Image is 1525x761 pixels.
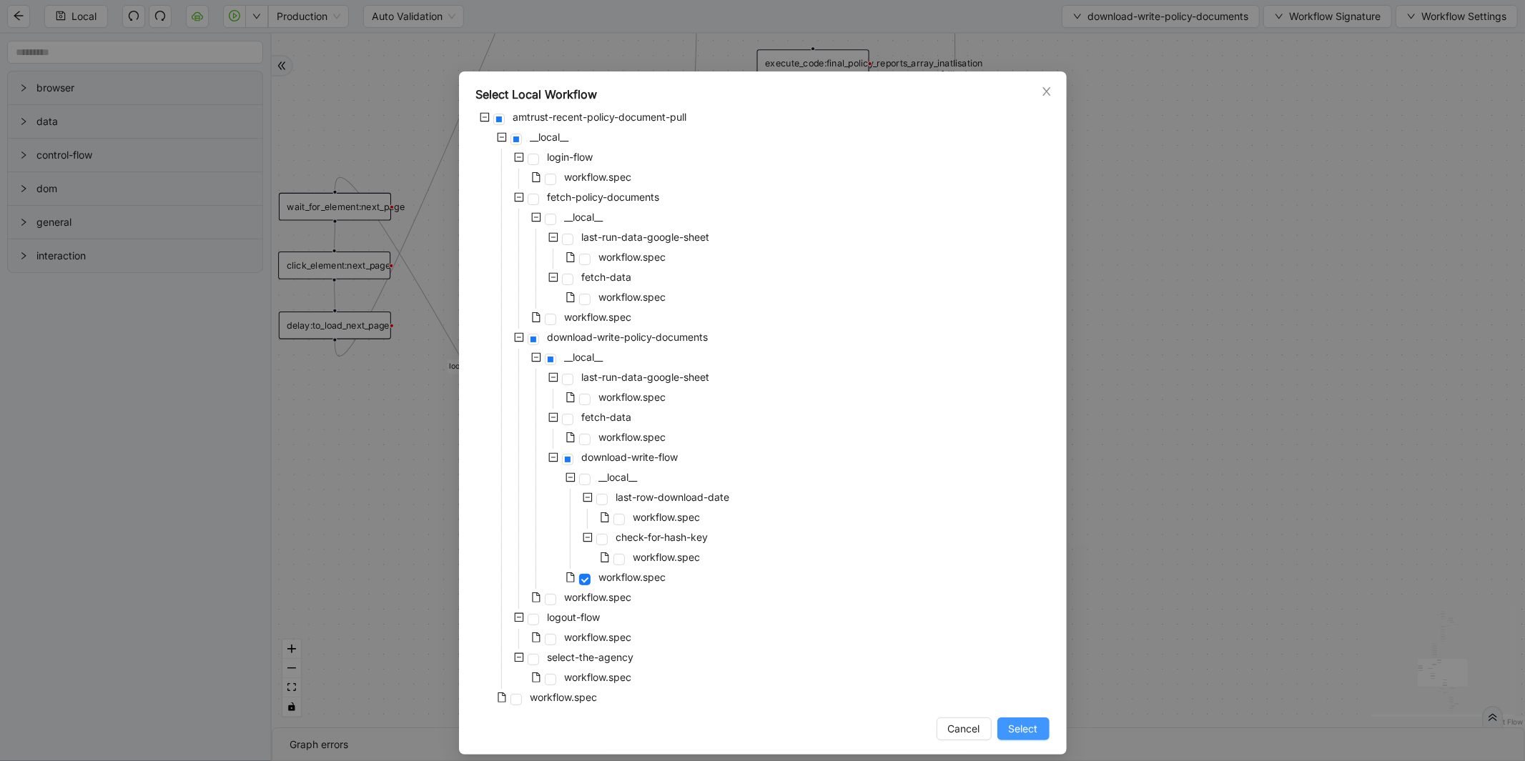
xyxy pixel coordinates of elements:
[565,631,632,643] span: workflow.spec
[1009,721,1038,737] span: Select
[531,172,541,182] span: file
[582,231,710,243] span: last-run-data-google-sheet
[531,592,541,602] span: file
[530,691,598,703] span: workflow.spec
[562,209,606,226] span: __local__
[545,329,711,346] span: download-write-policy-documents
[599,571,666,583] span: workflow.spec
[531,632,541,642] span: file
[566,252,576,262] span: file
[566,392,576,402] span: file
[633,511,701,523] span: workflow.spec
[937,717,992,740] button: Cancel
[497,692,507,702] span: file
[596,249,669,266] span: workflow.spec
[497,132,507,142] span: minus-square
[583,532,593,542] span: minus-square
[599,391,666,403] span: workflow.spec
[599,251,666,263] span: workflow.spec
[633,551,701,563] span: workflow.spec
[579,409,635,426] span: fetch-data
[480,112,490,122] span: minus-square
[514,652,524,662] span: minus-square
[514,332,524,342] span: minus-square
[531,212,541,222] span: minus-square
[596,389,669,406] span: workflow.spec
[565,591,632,603] span: workflow.spec
[616,531,709,543] span: check-for-hash-key
[513,111,687,123] span: amtrust-recent-policy-document-pull
[476,86,1050,103] div: Select Local Workflow
[583,492,593,502] span: minus-square
[566,572,576,582] span: file
[548,331,709,343] span: download-write-policy-documents
[613,529,711,546] span: check-for-hash-key
[514,192,524,202] span: minus-square
[616,491,730,503] span: last-row-download-date
[631,549,704,566] span: workflow.spec
[545,649,637,666] span: select-the-agency
[562,309,635,326] span: workflow.spec
[582,451,678,463] span: download-write-flow
[582,411,632,423] span: fetch-data
[548,151,593,163] span: login-flow
[562,669,635,686] span: workflow.spec
[566,472,576,482] span: minus-square
[548,452,558,462] span: minus-square
[548,611,601,623] span: logout-flow
[948,721,980,737] span: Cancel
[566,292,576,302] span: file
[514,152,524,162] span: minus-square
[565,211,603,223] span: __local__
[599,291,666,303] span: workflow.spec
[613,489,733,506] span: last-row-download-date
[545,189,663,206] span: fetch-policy-documents
[562,169,635,186] span: workflow.spec
[579,229,713,246] span: last-run-data-google-sheet
[599,471,638,483] span: __local__
[565,351,603,363] span: __local__
[548,651,634,663] span: select-the-agency
[528,689,601,706] span: workflow.spec
[531,352,541,362] span: minus-square
[997,717,1050,740] button: Select
[579,369,713,386] span: last-run-data-google-sheet
[582,371,710,383] span: last-run-data-google-sheet
[548,272,558,282] span: minus-square
[596,429,669,446] span: workflow.spec
[600,512,610,522] span: file
[565,311,632,323] span: workflow.spec
[548,372,558,382] span: minus-square
[545,149,596,166] span: login-flow
[599,431,666,443] span: workflow.spec
[566,432,576,442] span: file
[565,671,632,683] span: workflow.spec
[582,271,632,283] span: fetch-data
[579,449,681,466] span: download-write-flow
[545,609,603,626] span: logout-flow
[548,191,660,203] span: fetch-policy-documents
[562,349,606,366] span: __local__
[579,269,635,286] span: fetch-data
[514,612,524,622] span: minus-square
[531,312,541,322] span: file
[596,569,669,586] span: workflow.spec
[530,131,569,143] span: __local__
[596,289,669,306] span: workflow.spec
[528,129,572,146] span: __local__
[1041,86,1052,97] span: close
[631,509,704,526] span: workflow.spec
[1039,84,1055,99] button: Close
[596,469,641,486] span: __local__
[531,672,541,682] span: file
[510,109,690,126] span: amtrust-recent-policy-document-pull
[548,412,558,422] span: minus-square
[600,552,610,562] span: file
[565,171,632,183] span: workflow.spec
[562,629,635,646] span: workflow.spec
[562,589,635,606] span: workflow.spec
[548,232,558,242] span: minus-square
